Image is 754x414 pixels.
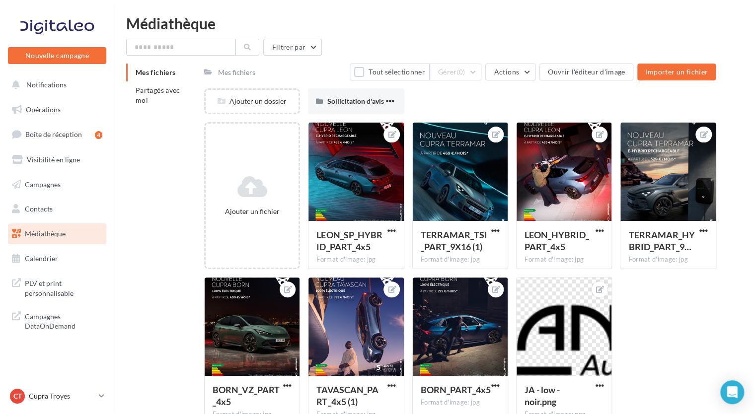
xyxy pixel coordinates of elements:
a: Médiathèque [6,223,108,244]
button: Ouvrir l'éditeur d'image [539,64,633,80]
a: Boîte de réception4 [6,124,108,145]
a: Opérations [6,99,108,120]
span: JA - low - noir.png [525,384,560,407]
button: Gérer(0) [430,64,482,80]
div: Médiathèque [126,16,742,31]
span: LEON_HYBRID_PART_4x5 [525,229,589,252]
span: Partagés avec moi [136,86,180,104]
span: Notifications [26,80,67,89]
div: Ajouter un fichier [210,207,295,216]
span: Campagnes [25,180,61,188]
div: 4 [95,131,102,139]
a: Campagnes DataOnDemand [6,306,108,335]
span: Calendrier [25,254,58,263]
div: Format d'image: jpg [316,255,395,264]
span: TAVASCAN_PART_4x5 (1) [316,384,378,407]
button: Nouvelle campagne [8,47,106,64]
div: Format d'image: jpg [421,255,500,264]
a: CT Cupra Troyes [8,387,106,406]
span: Sollicitation d'avis [327,97,383,105]
span: PLV et print personnalisable [25,276,102,298]
p: Cupra Troyes [29,391,95,401]
a: Visibilité en ligne [6,149,108,170]
span: (0) [457,68,465,76]
button: Tout sélectionner [350,64,429,80]
span: CT [13,391,22,401]
span: TERRAMAR_HYBRID_PART_9X16 [628,229,694,252]
div: Mes fichiers [218,68,255,77]
button: Notifications [6,74,104,95]
a: Campagnes [6,174,108,195]
span: BORN_VZ_PART_4x5 [213,384,280,407]
a: Contacts [6,199,108,219]
div: Open Intercom Messenger [720,380,744,404]
span: BORN_PART_4x5 [421,384,491,395]
span: LEON_SP_HYBRID_PART_4x5 [316,229,382,252]
span: Campagnes DataOnDemand [25,310,102,331]
span: Mes fichiers [136,68,175,76]
div: Ajouter un dossier [206,96,299,106]
span: Médiathèque [25,229,66,238]
span: Actions [494,68,519,76]
a: PLV et print personnalisable [6,273,108,302]
div: Format d'image: jpg [628,255,707,264]
div: Format d'image: jpg [421,398,500,407]
span: Opérations [26,105,61,114]
span: Importer un fichier [645,68,708,76]
span: TERRAMAR_TSI_PART_9X16 (1) [421,229,487,252]
span: Visibilité en ligne [27,155,80,164]
button: Importer un fichier [637,64,716,80]
div: Format d'image: jpg [525,255,603,264]
span: Contacts [25,205,53,213]
button: Actions [485,64,535,80]
span: Boîte de réception [25,130,82,138]
button: Filtrer par [263,39,322,56]
a: Calendrier [6,248,108,269]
